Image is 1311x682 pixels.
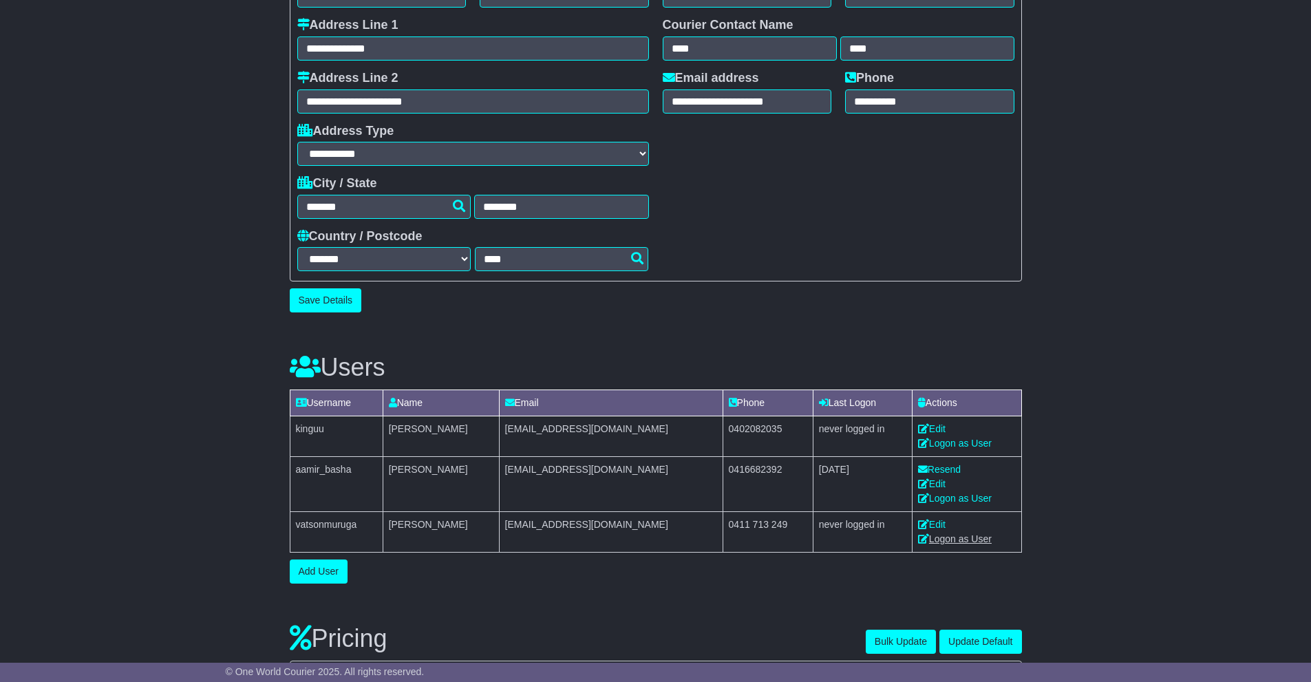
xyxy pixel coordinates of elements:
td: [EMAIL_ADDRESS][DOMAIN_NAME] [499,456,723,511]
a: Logon as User [918,493,992,504]
td: [PERSON_NAME] [383,416,499,456]
button: Save Details [290,288,362,312]
span: © One World Courier 2025. All rights reserved. [226,666,425,677]
button: Bulk Update [866,630,936,654]
td: never logged in [813,416,912,456]
label: Courier Contact Name [663,18,793,33]
td: kinguu [290,416,383,456]
a: Edit [918,519,946,530]
td: Email [499,390,723,416]
td: vatsonmuruga [290,511,383,552]
td: Actions [912,390,1021,416]
a: Logon as User [918,438,992,449]
td: Username [290,390,383,416]
td: Phone [723,390,813,416]
td: [PERSON_NAME] [383,511,499,552]
label: City / State [297,176,377,191]
a: Resend [918,464,961,475]
a: Logon as User [918,533,992,544]
button: Update Default [939,630,1021,654]
h3: Users [290,354,1022,381]
label: Email address [663,71,759,86]
td: 0416682392 [723,456,813,511]
td: [DATE] [813,456,912,511]
td: [PERSON_NAME] [383,456,499,511]
h3: Pricing [290,625,866,652]
label: Country / Postcode [297,229,423,244]
td: Name [383,390,499,416]
label: Address Line 2 [297,71,398,86]
label: Address Type [297,124,394,139]
a: Edit [918,478,946,489]
td: aamir_basha [290,456,383,511]
td: 0411 713 249 [723,511,813,552]
button: Add User [290,560,348,584]
td: [EMAIL_ADDRESS][DOMAIN_NAME] [499,511,723,552]
label: Address Line 1 [297,18,398,33]
label: Phone [845,71,894,86]
td: Last Logon [813,390,912,416]
a: Edit [918,423,946,434]
td: never logged in [813,511,912,552]
td: 0402082035 [723,416,813,456]
td: [EMAIL_ADDRESS][DOMAIN_NAME] [499,416,723,456]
